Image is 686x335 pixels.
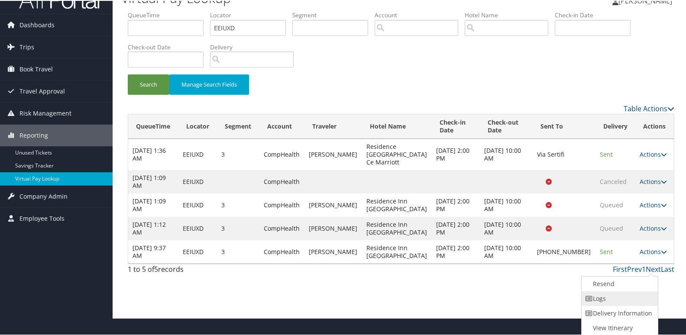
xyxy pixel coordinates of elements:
td: CompHealth [259,239,304,263]
td: 3 [217,239,259,263]
td: CompHealth [259,216,304,239]
span: 5 [154,264,158,273]
span: Employee Tools [19,207,65,229]
th: Check-out Date: activate to sort column ascending [480,113,533,138]
span: Queued [600,223,623,232]
a: Actions [640,200,667,208]
td: [DATE] 10:00 AM [480,193,533,216]
td: [DATE] 10:00 AM [480,138,533,169]
th: Traveler: activate to sort column ascending [304,113,362,138]
td: Residence Inn [GEOGRAPHIC_DATA] [362,239,432,263]
label: QueueTime [128,10,210,19]
td: [DATE] 1:09 AM [128,193,178,216]
a: 1 [642,264,646,273]
td: [PHONE_NUMBER] [533,239,595,263]
td: Residence Inn [GEOGRAPHIC_DATA] [362,216,432,239]
td: [DATE] 2:00 PM [432,239,480,263]
span: Sent [600,247,613,255]
label: Check-in Date [555,10,637,19]
td: [DATE] 2:00 PM [432,138,480,169]
td: CompHealth [259,193,304,216]
a: Last [661,264,674,273]
div: 1 to 5 of records [128,263,255,278]
th: Hotel Name: activate to sort column ascending [362,113,432,138]
td: Residence [GEOGRAPHIC_DATA] Ce Marriott [362,138,432,169]
span: Sent [600,149,613,158]
a: First [613,264,627,273]
span: Risk Management [19,102,71,123]
td: EEIUXD [178,138,217,169]
td: CompHealth [259,169,304,193]
a: Prev [627,264,642,273]
a: Logs [582,290,656,305]
td: [DATE] 10:00 AM [480,216,533,239]
span: Book Travel [19,58,53,79]
label: Delivery [210,42,300,51]
td: Residence Inn [GEOGRAPHIC_DATA] [362,193,432,216]
td: [DATE] 1:09 AM [128,169,178,193]
a: View Itinerary [582,320,656,335]
th: Actions [635,113,674,138]
span: Canceled [600,177,627,185]
a: Next [646,264,661,273]
label: Check-out Date [128,42,210,51]
td: EEIUXD [178,193,217,216]
label: Account [375,10,465,19]
td: [DATE] 2:00 PM [432,193,480,216]
td: 3 [217,193,259,216]
td: 3 [217,216,259,239]
th: Sent To: activate to sort column descending [533,113,595,138]
td: [DATE] 10:00 AM [480,239,533,263]
td: [PERSON_NAME] [304,216,362,239]
td: [PERSON_NAME] [304,239,362,263]
a: Actions [640,177,667,185]
a: Resend [582,276,656,290]
a: Actions [640,223,667,232]
label: Segment [292,10,375,19]
td: EEIUXD [178,169,217,193]
td: [PERSON_NAME] [304,138,362,169]
th: Check-in Date: activate to sort column ascending [432,113,480,138]
span: Travel Approval [19,80,65,101]
td: EEIUXD [178,216,217,239]
span: Queued [600,200,623,208]
label: Locator [210,10,292,19]
th: Delivery: activate to sort column ascending [595,113,636,138]
td: EEIUXD [178,239,217,263]
td: 3 [217,138,259,169]
button: Manage Search Fields [169,74,249,94]
span: Company Admin [19,185,68,206]
th: QueueTime: activate to sort column ascending [128,113,178,138]
td: [DATE] 2:00 PM [432,216,480,239]
a: Delivery Information [582,305,656,320]
span: Trips [19,35,34,57]
a: Table Actions [624,103,674,113]
th: Locator: activate to sort column ascending [178,113,217,138]
a: Actions [640,247,667,255]
label: Hotel Name [465,10,555,19]
td: [DATE] 9:37 AM [128,239,178,263]
th: Segment: activate to sort column ascending [217,113,259,138]
td: CompHealth [259,138,304,169]
th: Account: activate to sort column ascending [259,113,304,138]
td: [PERSON_NAME] [304,193,362,216]
td: Via Sertifi [533,138,595,169]
span: Dashboards [19,13,55,35]
td: [DATE] 1:36 AM [128,138,178,169]
span: Reporting [19,124,48,145]
td: [DATE] 1:12 AM [128,216,178,239]
button: Search [128,74,169,94]
a: Actions [640,149,667,158]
